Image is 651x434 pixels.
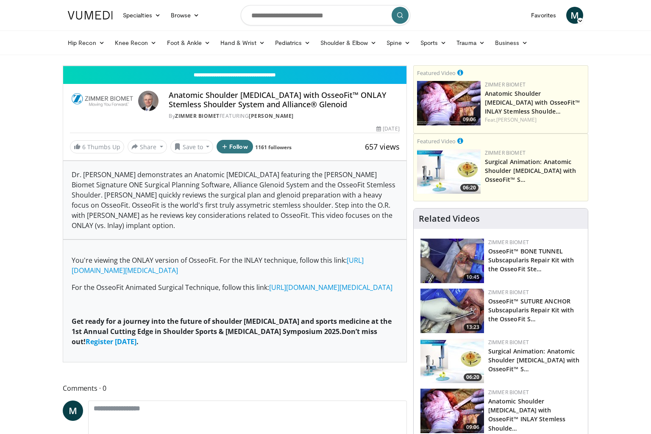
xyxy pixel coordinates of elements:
a: Zimmer Biomet [488,339,529,346]
img: 84e7f812-2061-4fff-86f6-cdff29f66ef4.150x105_q85_crop-smart_upscale.jpg [420,339,484,383]
h4: Related Videos [419,214,480,224]
a: Zimmer Biomet [485,149,526,156]
span: 06:20 [460,184,479,192]
img: Avatar [138,91,159,111]
a: 09:06 [420,389,484,433]
small: Featured Video [417,69,456,77]
a: Favorites [526,7,561,24]
a: Trauma [451,34,490,51]
button: Follow [217,140,253,153]
span: 13:23 [464,323,482,331]
button: Save to [170,140,214,153]
a: Surgical Animation: Anatomic Shoulder [MEDICAL_DATA] with OsseoFit™ S… [488,347,580,373]
span: 10:45 [464,273,482,281]
a: OsseoFit™ BONE TUNNEL Subscapularis Repair Kit with the OsseoFit Ste… [488,247,574,273]
img: 59d0d6d9-feca-4357-b9cd-4bad2cd35cb6.150x105_q85_crop-smart_upscale.jpg [417,81,481,125]
a: OsseoFit™ SUTURE ANCHOR Subscapularis Repair Kit with the OsseoFit S… [488,297,574,323]
a: [URL][DOMAIN_NAME][MEDICAL_DATA] [72,256,364,275]
a: Foot & Ankle [162,34,216,51]
a: Knee Recon [110,34,162,51]
span: 09:06 [460,116,479,123]
span: 6 [82,143,86,151]
a: Zimmer Biomet [488,389,529,396]
a: M [566,7,583,24]
span: 06:20 [464,373,482,381]
a: Pediatrics [270,34,315,51]
span: Comments 0 [63,383,407,394]
div: Feat. [485,116,584,124]
a: Surgical Animation: Anatomic Shoulder [MEDICAL_DATA] with OsseoFit™ S… [485,158,576,184]
a: Zimmer Biomet [488,289,529,296]
small: Featured Video [417,137,456,145]
input: Search topics, interventions [241,5,410,25]
p: For the OsseoFit Animated Surgical Technique, follow this link: [72,282,398,292]
a: Anatomic Shoulder [MEDICAL_DATA] with OsseoFit™ INLAY Stemless Shoulde… [485,89,580,115]
a: Zimmer Biomet [488,239,529,246]
a: 1161 followers [255,144,292,151]
span: 657 views [365,142,400,152]
a: Zimmer Biomet [485,81,526,88]
img: VuMedi Logo [68,11,113,19]
a: 09:06 [417,81,481,125]
div: [DATE] [376,125,399,133]
h4: Anatomic Shoulder [MEDICAL_DATA] with OsseoFit™ ONLAY Stemless Shoulder System and Alliance® Glenoid [169,91,399,109]
div: Dr. [PERSON_NAME] demonstrates an Anatomic [MEDICAL_DATA] featuring the [PERSON_NAME] Biomet Sign... [63,161,406,239]
img: Zimmer Biomet [70,91,135,111]
button: Share [128,140,167,153]
a: [URL][DOMAIN_NAME][MEDICAL_DATA] [269,283,392,292]
a: Spine [381,34,415,51]
a: 06:20 [420,339,484,383]
p: You're viewing the ONLAY version of OsseoFit. For the INLAY technique, follow this link: [72,255,398,275]
a: Register [DATE] [86,337,136,346]
a: M [63,401,83,421]
a: Anatomic Shoulder [MEDICAL_DATA] with OsseoFit™ INLAY Stemless Shoulde… [488,397,565,432]
a: 6 Thumbs Up [70,140,124,153]
a: Hip Recon [63,34,110,51]
img: 40c8acad-cf15-4485-a741-123ec1ccb0c0.150x105_q85_crop-smart_upscale.jpg [420,289,484,333]
a: Zimmer Biomet [175,112,220,120]
strong: Get ready for a journey into the future of shoulder [MEDICAL_DATA] and sports medicine at the 1st... [72,317,392,336]
a: [PERSON_NAME] [496,116,537,123]
img: 2f1af013-60dc-4d4f-a945-c3496bd90c6e.150x105_q85_crop-smart_upscale.jpg [420,239,484,283]
div: By FEATURING [169,112,399,120]
a: 13:23 [420,289,484,333]
strong: Don’t miss out! . [72,327,377,346]
a: Business [490,34,533,51]
a: Shoulder & Elbow [315,34,381,51]
a: [PERSON_NAME] [249,112,294,120]
img: 84e7f812-2061-4fff-86f6-cdff29f66ef4.150x105_q85_crop-smart_upscale.jpg [417,149,481,194]
a: Browse [166,7,205,24]
a: Hand & Wrist [215,34,270,51]
a: 10:45 [420,239,484,283]
a: 06:20 [417,149,481,194]
img: 59d0d6d9-feca-4357-b9cd-4bad2cd35cb6.150x105_q85_crop-smart_upscale.jpg [420,389,484,433]
a: Sports [415,34,452,51]
span: 09:06 [464,423,482,431]
a: Specialties [118,7,166,24]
